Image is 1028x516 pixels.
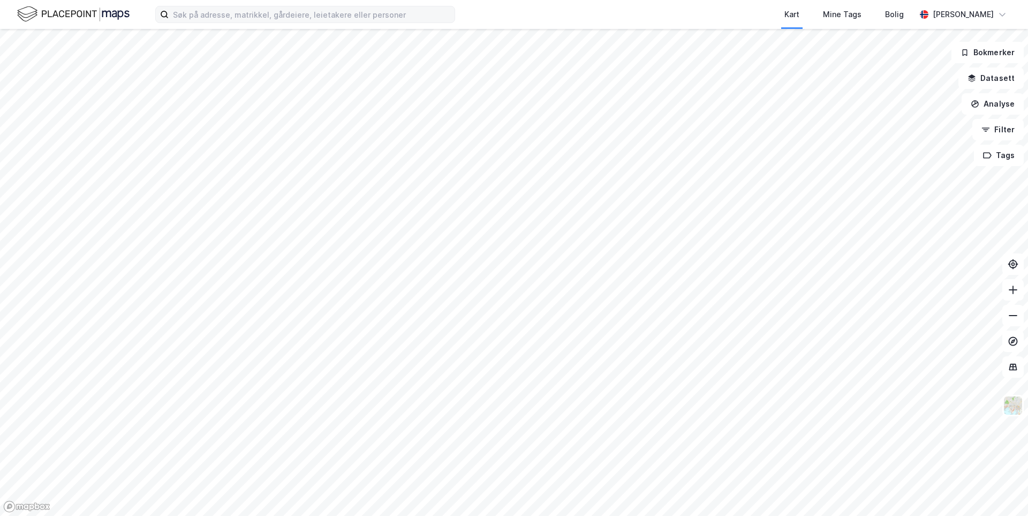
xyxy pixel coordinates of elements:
div: Bolig [885,8,904,21]
img: logo.f888ab2527a4732fd821a326f86c7f29.svg [17,5,130,24]
div: Kart [784,8,799,21]
div: Kontrollprogram for chat [974,465,1028,516]
div: [PERSON_NAME] [933,8,994,21]
iframe: Chat Widget [974,465,1028,516]
input: Søk på adresse, matrikkel, gårdeiere, leietakere eller personer [169,6,455,23]
div: Mine Tags [823,8,861,21]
